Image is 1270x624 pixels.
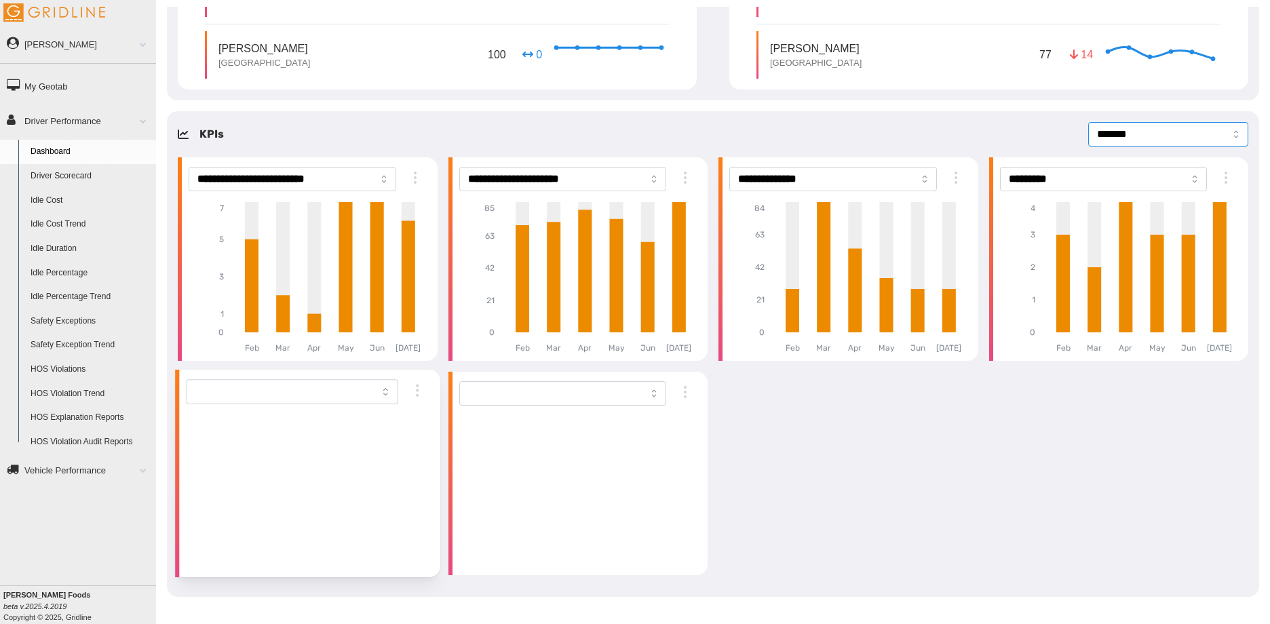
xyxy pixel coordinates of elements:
tspan: [DATE] [396,343,421,353]
tspan: May [608,343,624,353]
tspan: Mar [816,343,831,353]
a: Idle Cost Trend [24,212,156,237]
tspan: Feb [515,343,529,353]
tspan: Feb [786,343,800,353]
tspan: 0 [759,328,765,337]
tspan: Mar [275,343,290,353]
tspan: [DATE] [666,343,691,353]
b: [PERSON_NAME] Foods [3,591,90,599]
tspan: 0 [218,328,224,337]
p: 77 [1037,44,1054,65]
tspan: 85 [484,203,495,213]
a: Idle Duration [24,237,156,261]
tspan: Apr [1119,343,1132,353]
tspan: 63 [755,230,765,239]
img: Gridline [3,3,105,22]
tspan: 0 [1030,328,1035,337]
tspan: 3 [1031,230,1035,239]
tspan: Jun [1180,343,1195,353]
tspan: Feb [245,343,259,353]
i: beta v.2025.4.2019 [3,602,66,610]
h5: KPIs [199,126,224,142]
tspan: 84 [754,203,765,213]
p: [PERSON_NAME] [770,41,862,56]
tspan: Mar [546,343,561,353]
tspan: 2 [1031,262,1035,272]
a: Idle Percentage Trend [24,285,156,309]
tspan: 42 [755,262,765,272]
tspan: 7 [220,203,224,213]
p: 100 [485,44,509,65]
tspan: Mar [1087,343,1102,353]
tspan: [DATE] [936,343,961,353]
a: HOS Violation Trend [24,382,156,406]
p: 14 [1070,47,1092,62]
tspan: Jun [640,343,655,353]
tspan: 1 [220,309,224,319]
tspan: 4 [1031,203,1036,213]
p: [PERSON_NAME] [218,41,310,56]
tspan: 42 [485,263,495,273]
tspan: [DATE] [1207,343,1232,353]
a: Driver Scorecard [24,164,156,189]
a: Safety Exception Trend [24,333,156,357]
p: 0 [522,47,543,62]
tspan: May [879,343,895,353]
tspan: 1 [1032,295,1035,305]
tspan: May [1149,343,1165,353]
tspan: 5 [219,235,224,244]
tspan: Apr [848,343,862,353]
tspan: 3 [219,272,224,281]
tspan: 0 [489,328,495,337]
a: HOS Violations [24,357,156,382]
tspan: Apr [578,343,592,353]
tspan: Apr [307,343,321,353]
a: HOS Explanation Reports [24,406,156,430]
tspan: Jun [910,343,925,353]
a: Safety Exceptions [24,309,156,334]
div: Copyright © 2025, Gridline [3,589,156,623]
a: HOS Violation Audit Reports [24,430,156,454]
p: [GEOGRAPHIC_DATA] [218,57,310,69]
a: Dashboard [24,140,156,164]
tspan: May [338,343,354,353]
tspan: Jun [370,343,385,353]
tspan: Feb [1056,343,1070,353]
tspan: 63 [485,231,495,241]
a: Idle Cost [24,189,156,213]
tspan: 21 [756,295,765,305]
tspan: 21 [486,296,495,305]
p: [GEOGRAPHIC_DATA] [770,57,862,69]
a: Idle Percentage [24,261,156,286]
